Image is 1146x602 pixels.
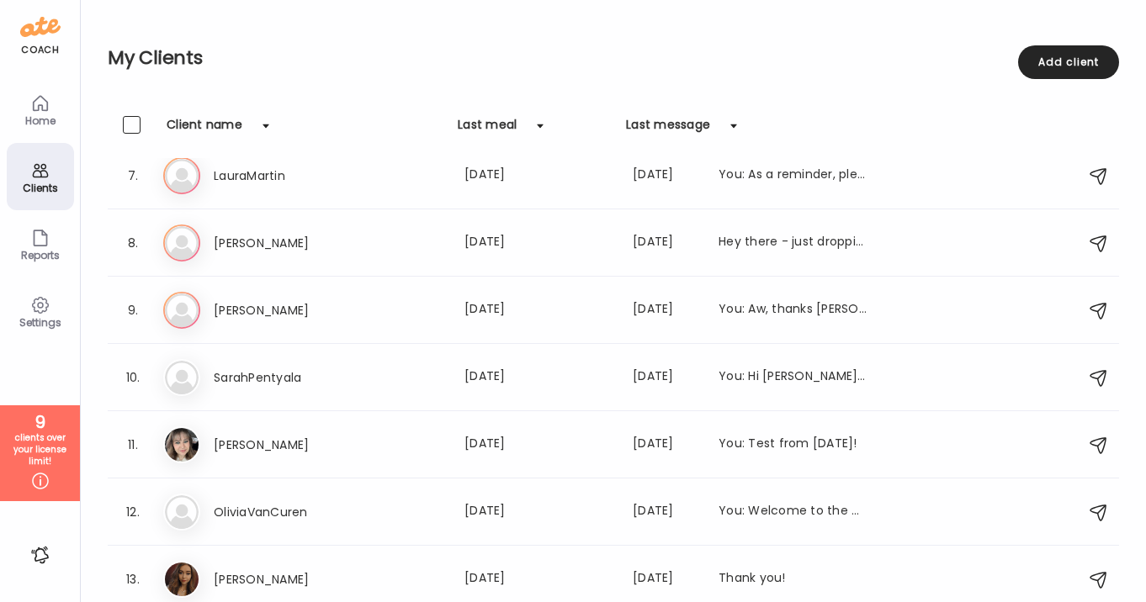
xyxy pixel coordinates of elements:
[6,432,74,467] div: clients over your license limit!
[214,435,362,455] h3: [PERSON_NAME]
[214,233,362,253] h3: [PERSON_NAME]
[10,115,71,126] div: Home
[123,300,143,320] div: 9.
[123,367,143,388] div: 10.
[633,166,698,186] div: [DATE]
[719,569,867,589] div: Thank you!
[214,502,362,522] h3: OliviaVanCuren
[633,367,698,388] div: [DATE]
[719,166,867,186] div: You: As a reminder, please restart your logging! I look forward to seeing your food photos :)
[214,166,362,186] h3: LauraMartin
[464,233,613,253] div: [DATE]
[214,300,362,320] h3: [PERSON_NAME]
[719,300,867,320] div: You: Aw, thanks [PERSON_NAME]!! You're so sweet. We are very excited, and grateful. I'm so happy ...
[167,116,242,143] div: Client name
[633,435,698,455] div: [DATE]
[123,166,143,186] div: 7.
[123,569,143,589] div: 13.
[458,116,517,143] div: Last meal
[464,166,613,186] div: [DATE]
[6,412,74,432] div: 9
[633,300,698,320] div: [DATE]
[10,250,71,261] div: Reports
[123,233,143,253] div: 8.
[10,317,71,328] div: Settings
[633,233,698,253] div: [DATE]
[123,435,143,455] div: 11.
[719,233,867,253] div: Hey there - just dropping a note to say that I’m feeling like I’m wavering in my discipline a bit...
[108,45,1119,71] h2: My Clients
[1018,45,1119,79] div: Add client
[464,435,613,455] div: [DATE]
[464,367,613,388] div: [DATE]
[214,569,362,589] h3: [PERSON_NAME]
[214,367,362,388] h3: SarahPentyala
[21,43,59,57] div: coach
[123,502,143,522] div: 12.
[20,13,61,40] img: ate
[10,182,71,193] div: Clients
[633,569,698,589] div: [DATE]
[719,435,867,455] div: You: Test from [DATE]!
[464,300,613,320] div: [DATE]
[719,502,867,522] div: You: Welcome to the App [PERSON_NAME]! I can see your photos :)
[633,502,698,522] div: [DATE]
[464,569,613,589] div: [DATE]
[719,367,867,388] div: You: Hi [PERSON_NAME], how do you feel like you've been doing with the dietary adjustments over t...
[626,116,710,143] div: Last message
[464,502,613,522] div: [DATE]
